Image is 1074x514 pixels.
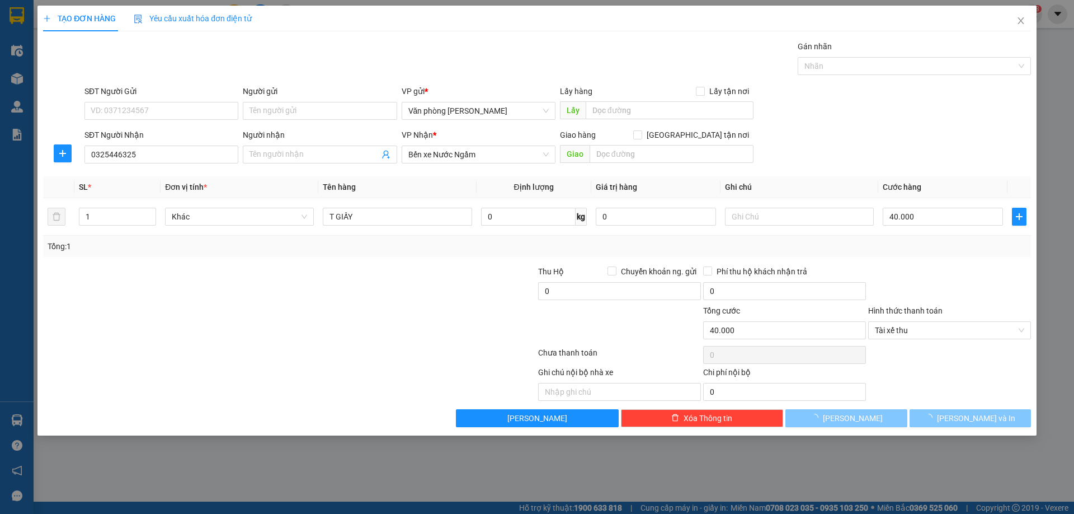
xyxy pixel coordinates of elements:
span: TẠO ĐƠN HÀNG [43,14,116,23]
span: plus [54,149,71,158]
span: Tổng cước [703,306,740,315]
div: Chi phí nội bộ [703,366,866,383]
span: loading [925,414,937,422]
span: [PERSON_NAME] [507,412,567,424]
button: [PERSON_NAME] và In [910,409,1031,427]
th: Ghi chú [720,176,878,198]
input: Nhập ghi chú [538,383,701,401]
button: [PERSON_NAME] [456,409,619,427]
span: Tài xế thu [875,322,1024,339]
button: plus [1012,208,1026,226]
span: Yêu cầu xuất hóa đơn điện tử [134,14,252,23]
label: Hình thức thanh toán [868,306,943,315]
input: Dọc đường [590,145,753,163]
span: Lấy tận nơi [705,85,753,97]
span: delete [671,414,679,423]
span: Giá trị hàng [596,183,637,191]
button: delete [48,208,65,226]
span: Phí thu hộ khách nhận trả [712,265,812,278]
div: Người gửi [243,85,397,97]
button: [PERSON_NAME] [785,409,907,427]
span: close [1016,16,1025,25]
span: plus [1012,212,1026,221]
span: kg [576,208,587,226]
span: SL [79,183,88,191]
button: Close [1005,6,1037,37]
button: plus [54,144,72,162]
div: SĐT Người Nhận [84,129,238,141]
span: Khác [172,208,307,225]
span: Giao hàng [560,130,596,139]
span: Thu Hộ [538,267,564,276]
span: loading [811,414,823,422]
span: user-add [381,150,390,159]
div: Chưa thanh toán [537,347,702,366]
div: VP gửi [402,85,555,97]
span: [GEOGRAPHIC_DATA] tận nơi [642,129,753,141]
span: VP Nhận [402,130,433,139]
span: Văn phòng Quỳnh Lưu [408,102,549,119]
img: icon [134,15,143,24]
input: 0 [596,208,716,226]
button: deleteXóa Thông tin [621,409,784,427]
span: Định lượng [514,183,554,191]
span: plus [43,15,51,22]
input: Ghi Chú [725,208,874,226]
span: Bến xe Nước Ngầm [408,146,549,163]
span: Giao [560,145,590,163]
input: Dọc đường [586,101,753,119]
span: Lấy hàng [560,87,592,96]
span: Đơn vị tính [165,183,207,191]
span: [PERSON_NAME] và In [937,412,1015,424]
label: Gán nhãn [798,42,832,51]
div: Tổng: 1 [48,240,414,253]
div: Ghi chú nội bộ nhà xe [538,366,701,383]
span: Tên hàng [323,183,356,191]
div: Người nhận [243,129,397,141]
span: [PERSON_NAME] [823,412,883,424]
span: Xóa Thông tin [684,412,732,424]
span: Lấy [560,101,586,119]
span: Cước hàng [883,183,921,191]
span: Chuyển khoản ng. gửi [616,265,701,278]
div: SĐT Người Gửi [84,85,238,97]
input: VD: Bàn, Ghế [323,208,472,226]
